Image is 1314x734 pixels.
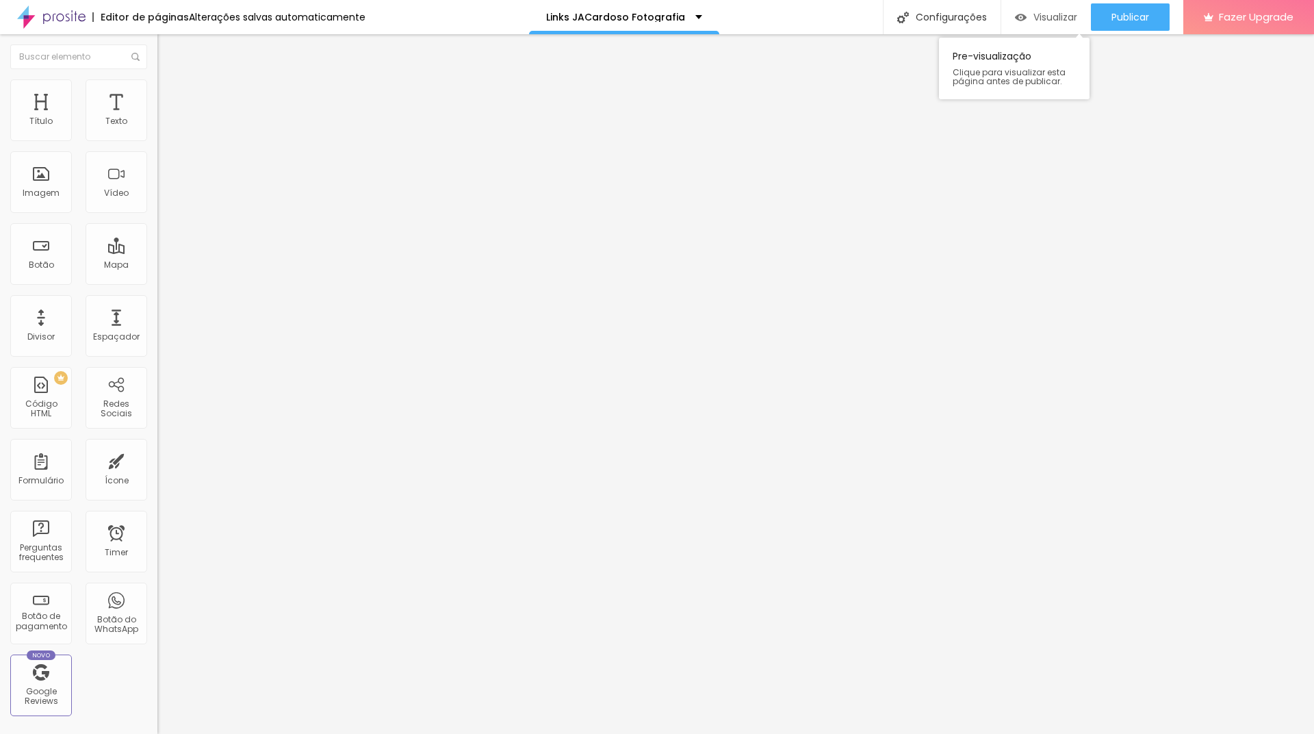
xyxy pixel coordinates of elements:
img: Icone [131,53,140,61]
div: Google Reviews [14,687,68,707]
div: Texto [105,116,127,126]
div: Novo [27,650,56,660]
div: Botão do WhatsApp [89,615,143,635]
div: Vídeo [104,188,129,198]
div: Imagem [23,188,60,198]
span: Publicar [1111,12,1149,23]
div: Botão [29,260,54,270]
div: Formulário [18,476,64,485]
div: Mapa [104,260,129,270]
div: Pre-visualização [939,38,1090,99]
p: Links JACardoso Fotografia [546,12,685,22]
div: Divisor [27,332,55,342]
button: Publicar [1091,3,1170,31]
div: Título [29,116,53,126]
div: Ícone [105,476,129,485]
span: Fazer Upgrade [1219,11,1293,23]
span: Clique para visualizar esta página antes de publicar. [953,68,1076,86]
div: Redes Sociais [89,399,143,419]
div: Alterações salvas automaticamente [189,12,365,22]
div: Código HTML [14,399,68,419]
div: Espaçador [93,332,140,342]
div: Perguntas frequentes [14,543,68,563]
div: Editor de páginas [92,12,189,22]
iframe: Editor [157,34,1314,734]
img: Icone [897,12,909,23]
span: Visualizar [1033,12,1077,23]
img: view-1.svg [1015,12,1027,23]
input: Buscar elemento [10,45,147,69]
button: Visualizar [1001,3,1091,31]
div: Botão de pagamento [14,611,68,631]
div: Timer [105,548,128,557]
